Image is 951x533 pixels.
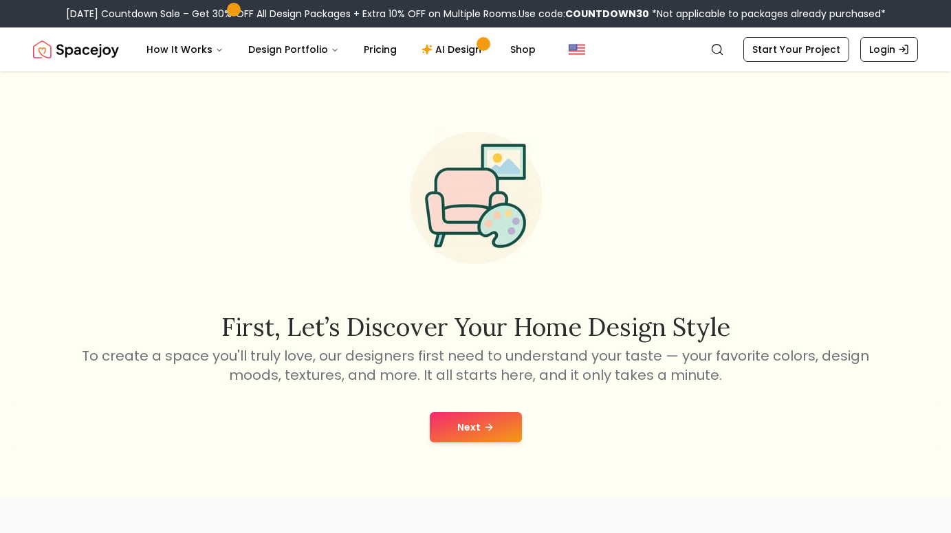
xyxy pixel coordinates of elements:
[237,36,350,63] button: Design Portfolio
[499,36,547,63] a: Shop
[388,110,564,286] img: Start Style Quiz Illustration
[411,36,496,63] a: AI Design
[565,7,649,21] b: COUNTDOWN30
[518,7,649,21] span: Use code:
[430,412,522,442] button: Next
[33,36,119,63] a: Spacejoy
[860,37,918,62] a: Login
[743,37,849,62] a: Start Your Project
[353,36,408,63] a: Pricing
[33,27,918,71] nav: Global
[135,36,234,63] button: How It Works
[80,313,872,341] h2: First, let’s discover your home design style
[649,7,886,21] span: *Not applicable to packages already purchased*
[33,36,119,63] img: Spacejoy Logo
[66,7,886,21] div: [DATE] Countdown Sale – Get 30% OFF All Design Packages + Extra 10% OFF on Multiple Rooms.
[80,346,872,385] p: To create a space you'll truly love, our designers first need to understand your taste — your fav...
[569,41,585,58] img: United States
[135,36,547,63] nav: Main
